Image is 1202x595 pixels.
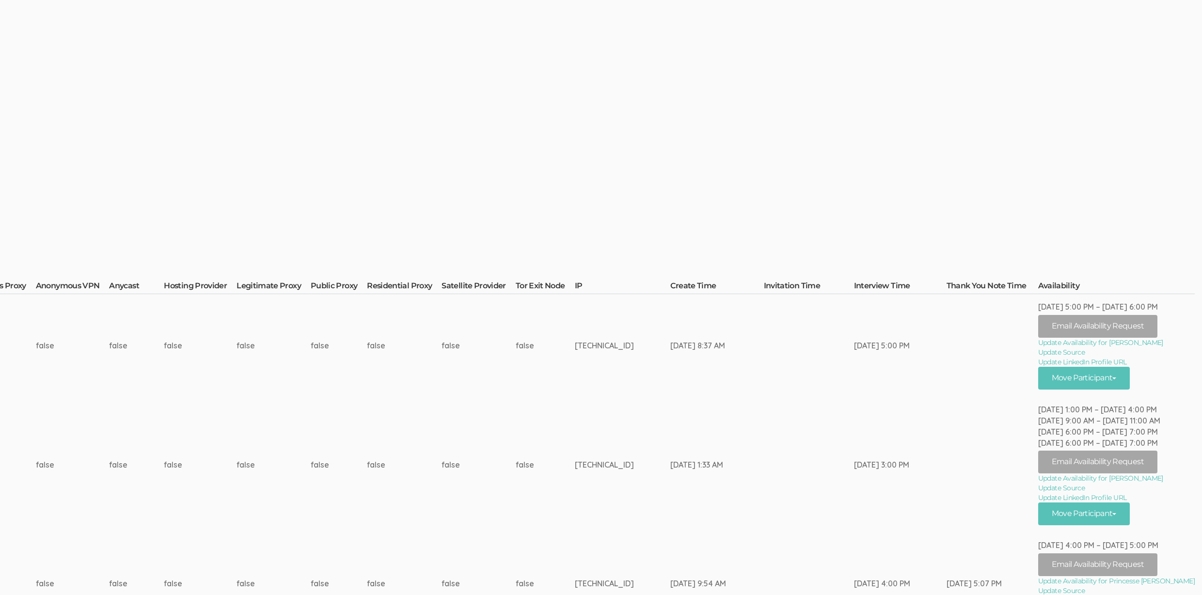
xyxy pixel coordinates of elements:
[1154,548,1202,595] iframe: Chat Widget
[1038,502,1130,525] button: Move Participant
[516,281,575,294] th: Tor Exit Node
[854,459,910,470] div: [DATE] 3:00 PM
[109,294,164,397] td: false
[164,294,237,397] td: false
[311,397,367,532] td: false
[237,397,311,532] td: false
[36,397,110,532] td: false
[36,281,110,294] th: Anonymous VPN
[670,578,728,589] div: [DATE] 9:54 AM
[237,281,311,294] th: Legitimate Proxy
[854,578,910,589] div: [DATE] 4:00 PM
[237,294,311,397] td: false
[164,281,237,294] th: Hosting Provider
[1038,281,1195,294] th: Availability
[1038,540,1195,551] div: [DATE] 4:00 PM – [DATE] 5:00 PM
[1038,367,1130,390] button: Move Participant
[442,397,515,532] td: false
[854,281,947,294] th: Interview Time
[670,459,728,470] div: [DATE] 1:33 AM
[575,281,670,294] th: IP
[854,340,910,351] div: [DATE] 5:00 PM
[1038,553,1157,576] button: Email Availability Request
[1038,357,1195,367] a: Update LinkedIn Profile URL
[1038,493,1195,502] a: Update LinkedIn Profile URL
[442,294,515,397] td: false
[367,281,442,294] th: Residential Proxy
[1038,404,1195,415] div: [DATE] 1:00 PM – [DATE] 4:00 PM
[36,294,110,397] td: false
[1038,473,1195,483] a: Update Availability for [PERSON_NAME]
[516,397,575,532] td: false
[1038,347,1195,357] a: Update Source
[109,281,164,294] th: Anycast
[1038,415,1195,426] div: [DATE] 9:00 AM – [DATE] 11:00 AM
[516,294,575,397] td: false
[367,294,442,397] td: false
[1038,451,1157,473] button: Email Availability Request
[1038,301,1195,313] div: [DATE] 5:00 PM – [DATE] 6:00 PM
[1038,315,1157,338] button: Email Availability Request
[1038,426,1195,438] div: [DATE] 6:00 PM – [DATE] 7:00 PM
[670,340,728,351] div: [DATE] 8:37 AM
[947,281,1038,294] th: Thank You Note Time
[109,397,164,532] td: false
[442,281,515,294] th: Satellite Provider
[311,281,367,294] th: Public Proxy
[575,294,670,397] td: [TECHNICAL_ID]
[311,294,367,397] td: false
[1038,338,1195,347] a: Update Availability for [PERSON_NAME]
[164,397,237,532] td: false
[1038,438,1195,449] div: [DATE] 6:00 PM – [DATE] 7:00 PM
[575,397,670,532] td: [TECHNICAL_ID]
[367,397,442,532] td: false
[947,578,1002,589] div: [DATE] 5:07 PM
[1038,576,1195,586] a: Update Availability for Princesse [PERSON_NAME]
[764,281,854,294] th: Invitation Time
[1038,483,1195,493] a: Update Source
[670,281,764,294] th: Create Time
